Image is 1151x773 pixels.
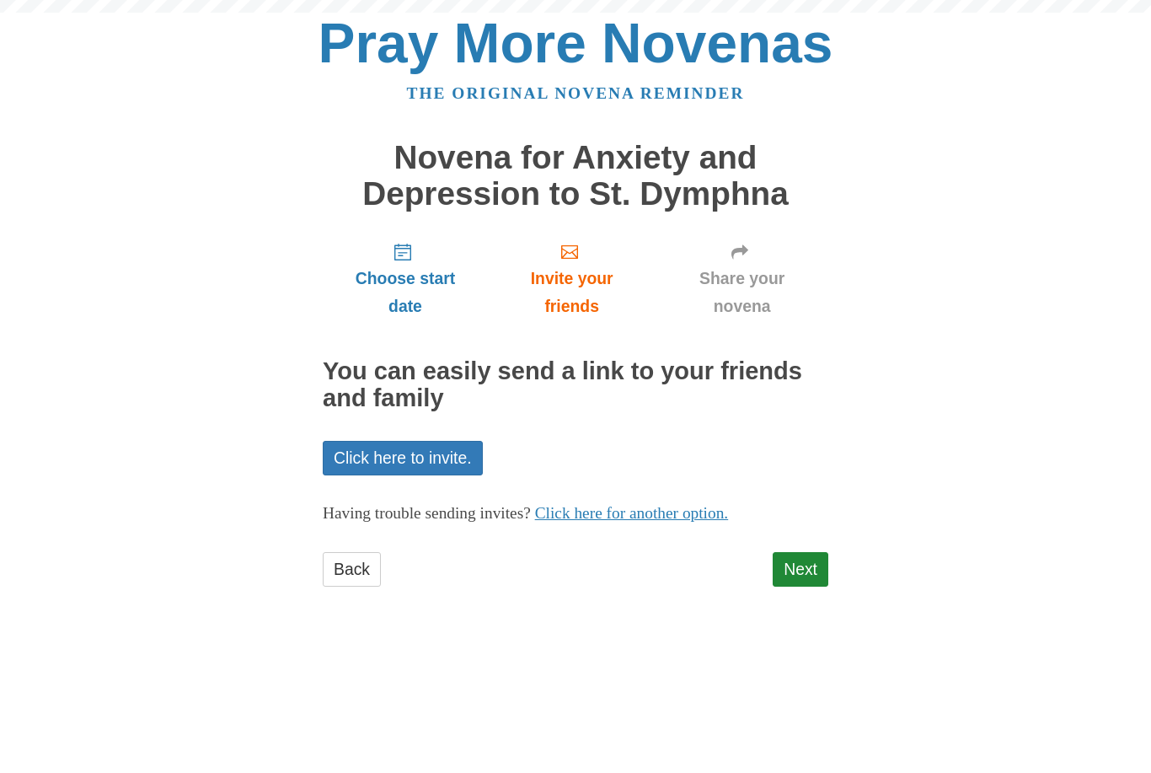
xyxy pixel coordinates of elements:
[340,265,471,320] span: Choose start date
[505,265,639,320] span: Invite your friends
[323,140,828,212] h1: Novena for Anxiety and Depression to St. Dymphna
[407,84,745,102] a: The original novena reminder
[319,12,833,74] a: Pray More Novenas
[323,358,828,412] h2: You can easily send a link to your friends and family
[323,228,488,329] a: Choose start date
[535,504,729,522] a: Click here for another option.
[323,504,531,522] span: Having trouble sending invites?
[672,265,811,320] span: Share your novena
[488,228,656,329] a: Invite your friends
[656,228,828,329] a: Share your novena
[773,552,828,587] a: Next
[323,552,381,587] a: Back
[323,441,483,475] a: Click here to invite.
